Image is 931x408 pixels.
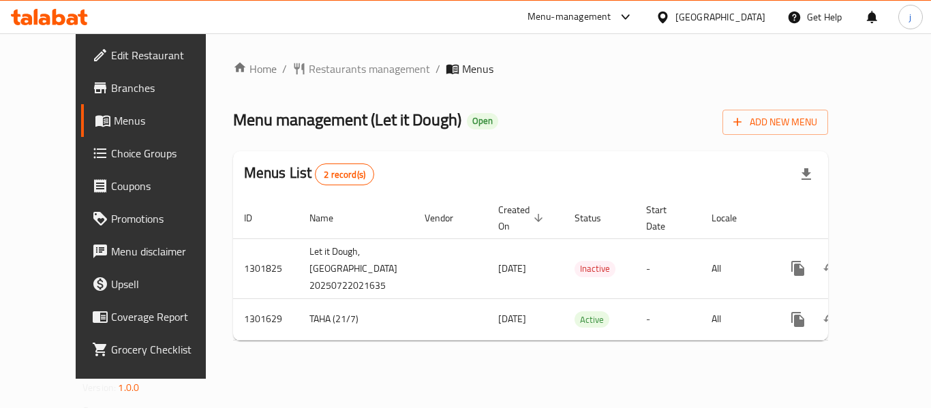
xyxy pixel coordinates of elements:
span: Name [309,210,351,226]
a: Coverage Report [81,300,231,333]
td: All [701,238,771,298]
span: Locale [712,210,754,226]
td: All [701,298,771,340]
span: Menu management ( Let it Dough ) [233,104,461,135]
button: Change Status [814,252,847,285]
a: Home [233,61,277,77]
nav: breadcrumb [233,61,828,77]
div: Menu-management [528,9,611,25]
span: Menu disclaimer [111,243,220,260]
span: Vendor [425,210,471,226]
table: enhanced table [233,198,924,341]
a: Choice Groups [81,137,231,170]
a: Menu disclaimer [81,235,231,268]
span: Menus [462,61,493,77]
td: 1301629 [233,298,299,340]
a: Edit Restaurant [81,39,231,72]
a: Coupons [81,170,231,202]
td: Let it Dough, [GEOGRAPHIC_DATA] 20250722021635 [299,238,414,298]
span: [DATE] [498,310,526,328]
span: Start Date [646,202,684,234]
td: - [635,238,701,298]
span: [DATE] [498,260,526,277]
span: Version: [82,379,116,396]
a: Upsell [81,268,231,300]
span: Created On [498,202,547,234]
span: Add New Menu [733,114,817,131]
span: Menus [114,112,220,129]
li: / [436,61,440,77]
span: ID [244,210,270,226]
a: Menus [81,104,231,137]
a: Promotions [81,202,231,235]
a: Grocery Checklist [81,333,231,366]
span: Choice Groups [111,145,220,161]
div: Export file [790,158,823,191]
span: Restaurants management [309,61,430,77]
span: Promotions [111,210,220,227]
li: / [282,61,287,77]
a: Restaurants management [292,61,430,77]
button: more [782,303,814,336]
span: Inactive [575,261,615,277]
h2: Menus List [244,163,374,185]
span: Open [467,115,498,127]
button: Add New Menu [722,110,828,135]
div: Open [467,113,498,129]
div: [GEOGRAPHIC_DATA] [675,10,765,25]
span: Active [575,312,609,328]
th: Actions [771,198,924,239]
span: 1.0.0 [118,379,139,396]
span: Branches [111,80,220,96]
div: Total records count [315,163,374,185]
a: Branches [81,72,231,104]
div: Inactive [575,261,615,277]
td: 1301825 [233,238,299,298]
span: 2 record(s) [316,168,373,181]
td: - [635,298,701,340]
span: Grocery Checklist [111,341,220,358]
span: j [909,10,911,25]
button: Change Status [814,303,847,336]
span: Status [575,210,619,226]
span: Coupons [111,178,220,194]
button: more [782,252,814,285]
td: TAHA (21/7) [299,298,414,340]
span: Coverage Report [111,309,220,325]
span: Upsell [111,276,220,292]
span: Edit Restaurant [111,47,220,63]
